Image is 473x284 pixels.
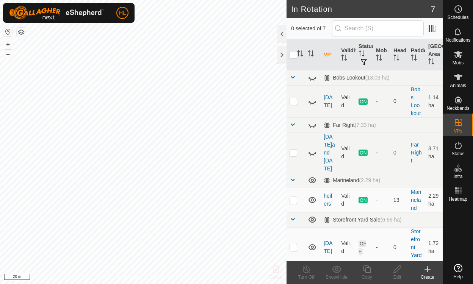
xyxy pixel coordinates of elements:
[425,227,443,267] td: 1.72 ha
[381,217,402,223] span: (6.66 ha)
[332,20,424,36] input: Search (S)
[3,50,13,59] button: –
[359,197,368,203] span: ON
[297,51,303,58] p-sorticon: Activate to sort
[431,3,435,15] span: 7
[113,274,142,281] a: Privacy Policy
[451,151,464,156] span: Status
[359,240,366,255] span: OFF
[390,85,408,117] td: 0
[338,227,356,267] td: Valid
[390,188,408,212] td: 13
[3,40,13,49] button: +
[338,85,356,117] td: Valid
[338,133,356,173] td: Valid
[338,39,356,70] th: Validity
[291,274,321,281] div: Turn Off
[390,227,408,267] td: 0
[390,39,408,70] th: Head
[359,98,368,105] span: ON
[291,25,332,33] span: 0 selected of 7
[324,240,332,254] a: [DATE]
[382,274,412,281] div: Edit
[151,274,173,281] a: Contact Us
[447,15,468,20] span: Schedules
[355,122,376,128] span: (7.33 ha)
[453,61,464,65] span: Mobs
[324,217,402,223] div: Storefront Yard Sale
[324,94,332,108] a: [DATE]
[411,228,422,266] a: Storefront Yard Sale
[443,261,473,282] a: Help
[450,83,466,88] span: Animals
[449,197,467,201] span: Heatmap
[308,51,314,58] p-sorticon: Activate to sort
[376,97,387,105] div: -
[359,150,368,156] span: ON
[324,122,376,128] div: Far Right
[390,133,408,173] td: 0
[453,174,462,179] span: Infra
[321,274,352,281] div: Show/Hide
[446,106,469,111] span: Neckbands
[425,85,443,117] td: 1.14 ha
[359,51,365,58] p-sorticon: Activate to sort
[411,86,421,116] a: Bobs Lookout
[341,56,347,62] p-sorticon: Activate to sort
[3,27,13,36] button: Reset Map
[338,188,356,212] td: Valid
[454,129,462,133] span: VPs
[393,56,399,62] p-sorticon: Activate to sort
[365,75,390,81] span: (13.03 ha)
[411,189,421,211] a: Marineland
[411,142,422,164] a: Far Right
[352,274,382,281] div: Copy
[17,28,26,37] button: Map Layers
[376,149,387,157] div: -
[411,56,417,62] p-sorticon: Activate to sort
[376,196,387,204] div: -
[324,75,389,81] div: Bobs Lookout
[446,38,470,42] span: Notifications
[324,193,332,207] a: heifers
[324,134,335,172] a: [DATE]and [DATE]
[321,39,338,70] th: VP
[412,274,443,281] div: Create
[373,39,390,70] th: Mob
[291,5,431,14] h2: In Rotation
[428,59,434,66] p-sorticon: Activate to sort
[324,177,380,184] div: Marineland
[376,56,382,62] p-sorticon: Activate to sort
[453,275,463,279] span: Help
[425,188,443,212] td: 2.29 ha
[9,6,104,20] img: Gallagher Logo
[408,39,425,70] th: Paddock
[119,9,126,17] span: HL
[376,243,387,251] div: -
[359,177,380,183] span: (2.29 ha)
[425,39,443,70] th: [GEOGRAPHIC_DATA] Area
[425,133,443,173] td: 3.71 ha
[356,39,373,70] th: Status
